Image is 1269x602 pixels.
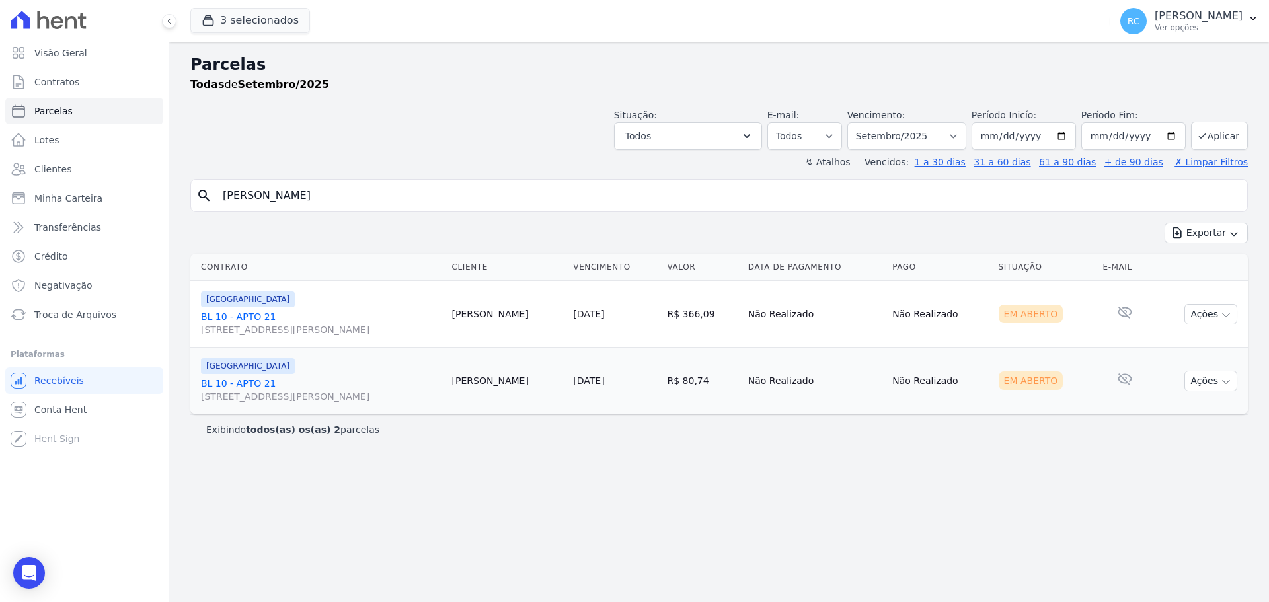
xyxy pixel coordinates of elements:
[201,358,295,374] span: [GEOGRAPHIC_DATA]
[34,133,59,147] span: Lotes
[5,185,163,211] a: Minha Carteira
[993,254,1098,281] th: Situação
[1104,157,1163,167] a: + de 90 dias
[1165,223,1248,243] button: Exportar
[201,390,442,403] span: [STREET_ADDRESS][PERSON_NAME]
[859,157,909,167] label: Vencidos:
[34,403,87,416] span: Conta Hent
[5,367,163,394] a: Recebíveis
[190,77,329,93] p: de
[34,279,93,292] span: Negativação
[1184,304,1237,324] button: Ações
[5,396,163,423] a: Conta Hent
[34,163,71,176] span: Clientes
[5,214,163,241] a: Transferências
[625,128,651,144] span: Todos
[1191,122,1248,150] button: Aplicar
[201,310,442,336] a: BL 10 - APTO 21[STREET_ADDRESS][PERSON_NAME]
[573,375,604,386] a: [DATE]
[999,371,1063,390] div: Em Aberto
[196,188,212,204] i: search
[887,254,993,281] th: Pago
[34,46,87,59] span: Visão Geral
[215,182,1242,209] input: Buscar por nome do lote ou do cliente
[5,69,163,95] a: Contratos
[34,104,73,118] span: Parcelas
[5,98,163,124] a: Parcelas
[13,557,45,589] div: Open Intercom Messenger
[246,424,340,435] b: todos(as) os(as) 2
[34,250,68,263] span: Crédito
[568,254,662,281] th: Vencimento
[34,308,116,321] span: Troca de Arquivos
[573,309,604,319] a: [DATE]
[1039,157,1096,167] a: 61 a 90 dias
[999,305,1063,323] div: Em Aberto
[743,348,887,414] td: Não Realizado
[1128,17,1140,26] span: RC
[805,157,850,167] label: ↯ Atalhos
[190,78,225,91] strong: Todas
[767,110,800,120] label: E-mail:
[238,78,329,91] strong: Setembro/2025
[743,254,887,281] th: Data de Pagamento
[974,157,1030,167] a: 31 a 60 dias
[847,110,905,120] label: Vencimento:
[972,110,1036,120] label: Período Inicío:
[201,291,295,307] span: [GEOGRAPHIC_DATA]
[5,243,163,270] a: Crédito
[5,40,163,66] a: Visão Geral
[190,53,1248,77] h2: Parcelas
[614,122,762,150] button: Todos
[5,156,163,182] a: Clientes
[5,272,163,299] a: Negativação
[1184,371,1237,391] button: Ações
[887,281,993,348] td: Não Realizado
[1155,9,1243,22] p: [PERSON_NAME]
[743,281,887,348] td: Não Realizado
[190,254,447,281] th: Contrato
[11,346,158,362] div: Plataformas
[614,110,657,120] label: Situação:
[5,301,163,328] a: Troca de Arquivos
[887,348,993,414] td: Não Realizado
[34,374,84,387] span: Recebíveis
[662,254,742,281] th: Valor
[34,221,101,234] span: Transferências
[447,281,568,348] td: [PERSON_NAME]
[662,281,742,348] td: R$ 366,09
[34,192,102,205] span: Minha Carteira
[1110,3,1269,40] button: RC [PERSON_NAME] Ver opções
[1097,254,1153,281] th: E-mail
[662,348,742,414] td: R$ 80,74
[201,377,442,403] a: BL 10 - APTO 21[STREET_ADDRESS][PERSON_NAME]
[5,127,163,153] a: Lotes
[1081,108,1186,122] label: Período Fim:
[190,8,310,33] button: 3 selecionados
[447,348,568,414] td: [PERSON_NAME]
[201,323,442,336] span: [STREET_ADDRESS][PERSON_NAME]
[206,423,379,436] p: Exibindo parcelas
[447,254,568,281] th: Cliente
[915,157,966,167] a: 1 a 30 dias
[34,75,79,89] span: Contratos
[1155,22,1243,33] p: Ver opções
[1169,157,1248,167] a: ✗ Limpar Filtros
